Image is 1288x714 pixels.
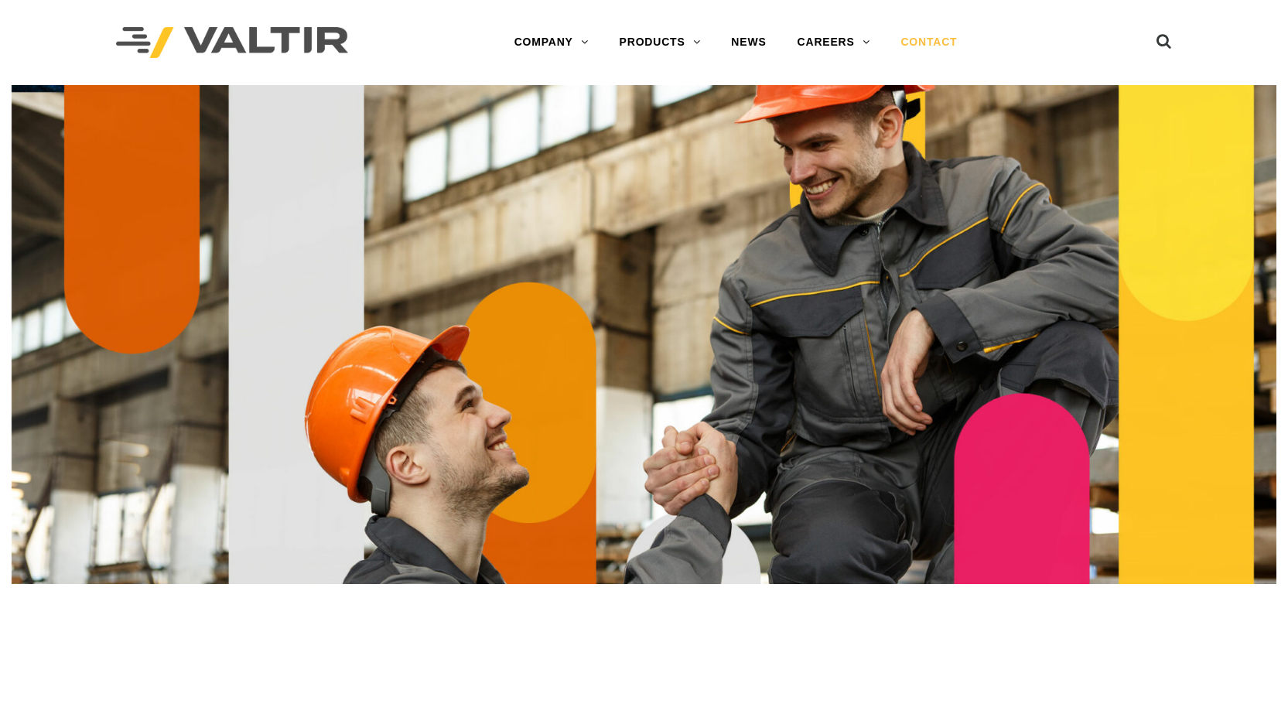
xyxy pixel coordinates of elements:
img: Contact_1 [12,85,1276,584]
a: PRODUCTS [604,27,716,58]
img: Valtir [116,27,348,59]
a: COMPANY [499,27,604,58]
a: CAREERS [782,27,886,58]
a: NEWS [716,27,781,58]
a: CONTACT [885,27,972,58]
